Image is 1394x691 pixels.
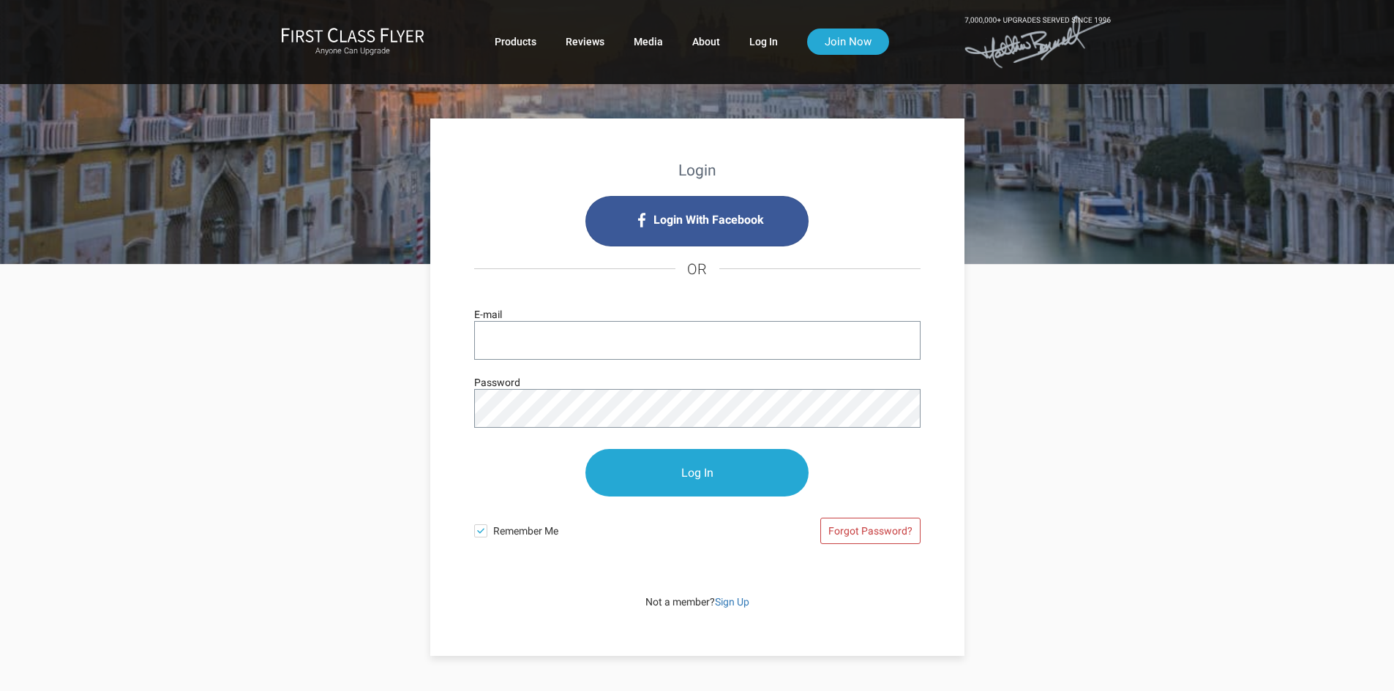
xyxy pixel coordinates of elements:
a: Forgot Password? [820,518,921,544]
a: Media [634,29,663,55]
a: Products [495,29,536,55]
a: Join Now [807,29,889,55]
span: Login With Facebook [653,208,764,232]
a: Sign Up [715,596,749,608]
a: First Class FlyerAnyone Can Upgrade [281,27,424,56]
i: Login with Facebook [585,196,809,246]
a: Reviews [566,29,604,55]
small: Anyone Can Upgrade [281,46,424,56]
img: First Class Flyer [281,27,424,42]
a: About [692,29,720,55]
a: Log In [749,29,778,55]
span: Not a member? [645,596,749,608]
label: Password [474,374,520,390]
label: E-mail [474,306,502,322]
input: Log In [585,449,809,496]
h4: OR [474,246,921,292]
span: Remember Me [493,517,697,539]
strong: Login [678,162,716,179]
